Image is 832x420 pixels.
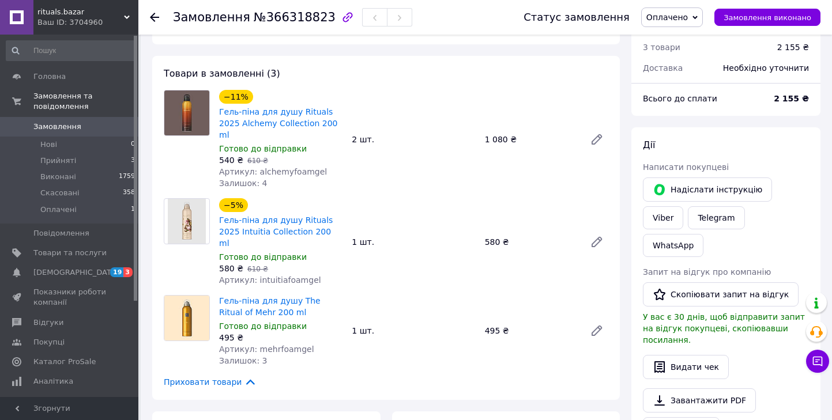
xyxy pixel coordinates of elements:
[164,376,257,388] span: Приховати товари
[33,267,119,278] span: [DEMOGRAPHIC_DATA]
[643,94,717,103] span: Всього до сплати
[585,230,608,253] a: Редагувати
[347,131,480,147] div: 2 шт.
[774,94,809,103] b: 2 155 ₴
[164,296,209,340] img: Гель-піна для душу The Ritual of Mehr 200 ml
[585,319,608,342] a: Редагувати
[643,282,799,307] button: Скопіювати запит на відгук
[777,41,809,53] div: 2 155 ₴
[33,91,138,112] span: Замовлення та повідомлення
[219,356,268,365] span: Залишок: 3
[480,234,581,250] div: 580 ₴
[585,128,608,151] a: Редагувати
[347,234,480,250] div: 1 шт.
[40,139,57,150] span: Нові
[33,337,65,347] span: Покупці
[40,156,76,166] span: Прийняті
[40,172,76,182] span: Виконані
[33,376,73,387] span: Аналітика
[164,68,280,79] span: Товари в замовленні (3)
[219,321,307,331] span: Готово до відправки
[643,43,680,52] span: 3 товари
[33,122,81,132] span: Замовлення
[119,172,135,182] span: 1759
[219,264,243,273] span: 580 ₴
[714,9,820,26] button: Замовлення виконано
[33,287,107,308] span: Показники роботи компанії
[806,350,829,373] button: Чат з покупцем
[524,12,630,23] div: Статус замовлення
[688,206,744,229] a: Telegram
[219,90,253,104] div: −11%
[219,107,338,139] a: Гель-піна для душу Rituals 2025 Alchemy Collection 200 ml
[643,162,729,172] span: Написати покупцеві
[33,248,107,258] span: Товари та послуги
[643,355,729,379] button: Видати чек
[254,10,336,24] span: №366318823
[219,275,321,285] span: Артикул: intuitiafoamgel
[643,312,805,345] span: У вас є 30 днів, щоб відправити запит на відгук покупцеві, скопіювавши посилання.
[6,40,136,61] input: Пошук
[643,388,756,413] a: Завантажити PDF
[164,90,209,135] img: Гель-піна для душу Rituals 2025 Alchemy Collection 200 ml
[33,228,89,239] span: Повідомлення
[123,267,133,277] span: 3
[37,7,124,17] span: rituals.bazar
[168,199,206,244] img: Гель-піна для душу Rituals 2025 Intuitia Collection 200 ml
[219,198,248,212] div: −5%
[347,323,480,339] div: 1 шт.
[123,188,135,198] span: 358
[33,71,66,82] span: Головна
[33,396,107,417] span: Інструменти веб-майстра та SEO
[643,139,655,150] span: Дії
[219,332,342,343] div: 495 ₴
[33,317,63,328] span: Відгуки
[643,63,683,73] span: Доставка
[643,234,703,257] a: WhatsApp
[219,296,321,317] a: Гель-піна для душу The Ritual of Mehr 200 ml
[247,265,268,273] span: 610 ₴
[219,144,307,153] span: Готово до відправки
[646,13,688,22] span: Оплачено
[131,156,135,166] span: 3
[40,188,80,198] span: Скасовані
[247,157,268,165] span: 610 ₴
[480,323,581,339] div: 495 ₴
[40,205,77,215] span: Оплачені
[643,206,683,229] a: Viber
[131,205,135,215] span: 1
[173,10,250,24] span: Замовлення
[219,252,307,262] span: Готово до відправки
[37,17,138,28] div: Ваш ID: 3704960
[219,345,314,354] span: Артикул: mehrfoamgel
[131,139,135,150] span: 0
[480,131,581,147] div: 1 080 ₴
[716,55,816,81] div: Необхідно уточнити
[219,167,327,176] span: Артикул: alchemyfoamgel
[150,12,159,23] div: Повернутися назад
[219,215,333,248] a: Гель-піна для душу Rituals 2025 Intuitia Collection 200 ml
[724,13,811,22] span: Замовлення виконано
[33,357,96,367] span: Каталог ProSale
[643,177,772,202] button: Надіслати інструкцію
[110,267,123,277] span: 19
[219,179,268,188] span: Залишок: 4
[643,267,771,277] span: Запит на відгук про компанію
[219,156,243,165] span: 540 ₴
